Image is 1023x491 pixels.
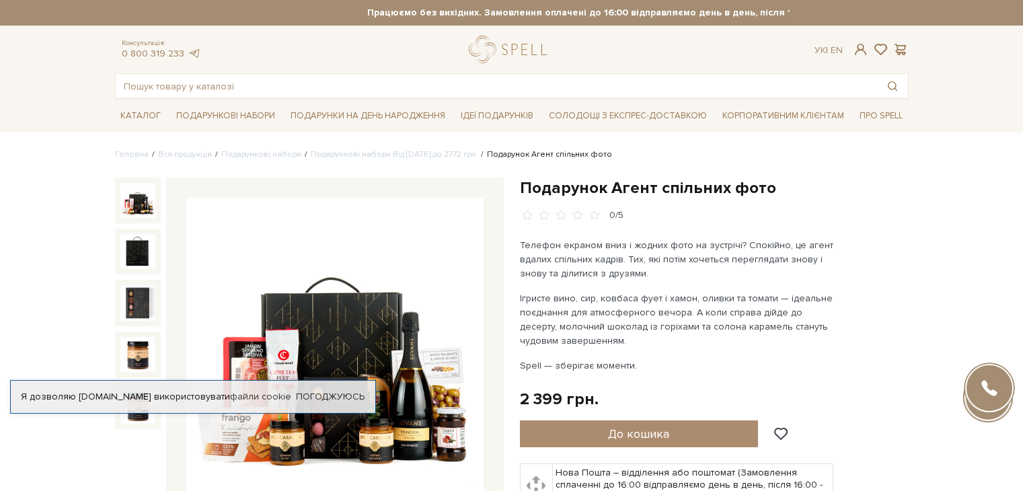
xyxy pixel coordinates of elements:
[115,106,166,126] span: Каталог
[122,39,201,48] span: Консультація:
[608,426,669,441] span: До кошика
[115,149,149,159] a: Головна
[230,391,291,402] a: файли cookie
[520,420,759,447] button: До кошика
[120,234,155,269] img: Подарунок Агент спільних фото
[221,149,301,159] a: Подарункові набори
[609,209,623,222] div: 0/5
[171,106,280,126] span: Подарункові набори
[455,106,539,126] span: Ідеї подарунків
[296,391,365,403] a: Погоджуюсь
[158,149,212,159] a: Вся продукція
[814,44,843,56] div: Ук
[826,44,828,56] span: |
[285,106,451,126] span: Подарунки на День народження
[543,104,712,127] a: Солодощі з експрес-доставкою
[116,74,877,98] input: Пошук товару у каталозі
[469,36,553,63] a: logo
[120,337,155,372] img: Подарунок Агент спільних фото
[717,104,849,127] a: Корпоративним клієнтам
[188,48,201,59] a: telegram
[520,358,835,373] p: Spell — зберігає моменти.
[120,183,155,218] img: Подарунок Агент спільних фото
[478,149,612,161] li: Подарунок Агент спільних фото
[520,238,835,280] p: Телефон екраном вниз і жодних фото на зустрічі? Спокійно, це агент вдалих спільних кадрів. Тих, я...
[311,149,478,159] a: Подарункові набори Від [DATE] до 2772 грн.
[122,48,184,59] a: 0 800 319 233
[520,291,835,348] p: Ігристе вино, сир, ковбаса фует і хамон, оливки та томати — ідеальне поєднання для атмосферного в...
[831,44,843,56] a: En
[520,389,599,410] div: 2 399 грн.
[120,285,155,320] img: Подарунок Агент спільних фото
[877,74,908,98] button: Пошук товару у каталозі
[520,178,909,198] h1: Подарунок Агент спільних фото
[11,391,375,403] div: Я дозволяю [DOMAIN_NAME] використовувати
[854,106,908,126] span: Про Spell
